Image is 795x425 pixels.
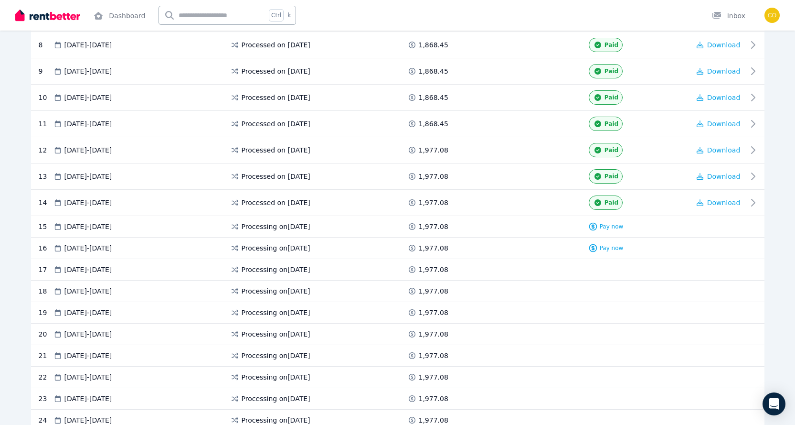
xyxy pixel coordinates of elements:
[242,119,310,129] span: Processed on [DATE]
[419,172,448,181] span: 1,977.08
[39,265,53,274] div: 17
[242,372,310,382] span: Processing on [DATE]
[39,64,53,78] div: 9
[419,265,448,274] span: 1,977.08
[64,119,112,129] span: [DATE] - [DATE]
[64,372,112,382] span: [DATE] - [DATE]
[707,199,741,207] span: Download
[600,223,624,230] span: Pay now
[697,119,741,129] button: Download
[64,172,112,181] span: [DATE] - [DATE]
[39,415,53,425] div: 24
[242,329,310,339] span: Processing on [DATE]
[242,286,310,296] span: Processing on [DATE]
[64,286,112,296] span: [DATE] - [DATE]
[242,93,310,102] span: Processed on [DATE]
[242,243,310,253] span: Processing on [DATE]
[242,40,310,50] span: Processed on [DATE]
[64,329,112,339] span: [DATE] - [DATE]
[64,93,112,102] span: [DATE] - [DATE]
[15,8,80,22] img: RentBetter
[697,93,741,102] button: Download
[64,145,112,155] span: [DATE] - [DATE]
[419,394,448,403] span: 1,977.08
[707,120,741,128] span: Download
[64,394,112,403] span: [DATE] - [DATE]
[242,66,310,76] span: Processed on [DATE]
[39,394,53,403] div: 23
[64,415,112,425] span: [DATE] - [DATE]
[39,143,53,157] div: 12
[287,11,291,19] span: k
[764,8,780,23] img: Niamh Cooke
[604,120,618,128] span: Paid
[269,9,284,22] span: Ctrl
[419,329,448,339] span: 1,977.08
[697,145,741,155] button: Download
[604,94,618,101] span: Paid
[39,38,53,52] div: 8
[419,351,448,360] span: 1,977.08
[419,243,448,253] span: 1,977.08
[697,198,741,207] button: Download
[419,198,448,207] span: 1,977.08
[39,243,53,253] div: 16
[419,222,448,231] span: 1,977.08
[39,351,53,360] div: 21
[64,265,112,274] span: [DATE] - [DATE]
[697,172,741,181] button: Download
[604,199,618,207] span: Paid
[242,351,310,360] span: Processing on [DATE]
[763,392,785,415] div: Open Intercom Messenger
[242,308,310,317] span: Processing on [DATE]
[64,198,112,207] span: [DATE] - [DATE]
[39,169,53,184] div: 13
[64,308,112,317] span: [DATE] - [DATE]
[39,222,53,231] div: 15
[242,265,310,274] span: Processing on [DATE]
[419,415,448,425] span: 1,977.08
[242,415,310,425] span: Processing on [DATE]
[242,198,310,207] span: Processed on [DATE]
[64,243,112,253] span: [DATE] - [DATE]
[604,146,618,154] span: Paid
[64,351,112,360] span: [DATE] - [DATE]
[697,40,741,50] button: Download
[39,117,53,131] div: 11
[242,172,310,181] span: Processed on [DATE]
[39,196,53,210] div: 14
[39,308,53,317] div: 19
[242,145,310,155] span: Processed on [DATE]
[604,41,618,49] span: Paid
[707,41,741,49] span: Download
[64,222,112,231] span: [DATE] - [DATE]
[697,66,741,76] button: Download
[600,244,624,252] span: Pay now
[39,329,53,339] div: 20
[64,66,112,76] span: [DATE] - [DATE]
[419,66,448,76] span: 1,868.45
[39,90,53,105] div: 10
[242,394,310,403] span: Processing on [DATE]
[64,40,112,50] span: [DATE] - [DATE]
[419,119,448,129] span: 1,868.45
[39,372,53,382] div: 22
[707,94,741,101] span: Download
[604,67,618,75] span: Paid
[39,286,53,296] div: 18
[419,93,448,102] span: 1,868.45
[707,146,741,154] span: Download
[604,173,618,180] span: Paid
[419,308,448,317] span: 1,977.08
[419,40,448,50] span: 1,868.45
[712,11,745,21] div: Inbox
[419,372,448,382] span: 1,977.08
[419,145,448,155] span: 1,977.08
[707,173,741,180] span: Download
[419,286,448,296] span: 1,977.08
[707,67,741,75] span: Download
[242,222,310,231] span: Processing on [DATE]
